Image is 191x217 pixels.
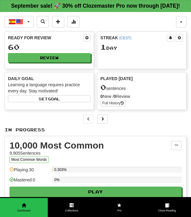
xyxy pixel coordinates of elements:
span: Cloze-Reading [143,209,191,213]
div: 9,905 Sentences [9,150,171,156]
span: Collections [48,209,95,213]
a: (CEST) [119,36,131,40]
span: Played [DATE] [100,76,133,82]
div: 60 [8,43,91,51]
button: Play [9,187,182,197]
div: New / Review [100,93,183,99]
button: Review [8,53,91,62]
button: Full History [100,100,125,107]
span: 0 [100,83,106,91]
div: Learning a language requires practice every day. Stay motivated! [8,82,91,94]
button: Add sentence to collection [52,16,64,28]
span: 1 [100,43,106,51]
div: Daily Goal [8,76,91,82]
strong: 0 [100,94,103,99]
p: In Progress [5,127,186,133]
button: Most Common Words [9,156,49,163]
div: 10,000 Most Common [9,141,171,150]
button: Search sentences [37,16,49,28]
div: Ready for Review [8,35,83,41]
div: Streak [100,35,167,41]
button: More stats [67,16,80,28]
div: Playing: 30 [9,167,49,177]
strong: September sale! 🚀 30% off Clozemaster Pro now through [DATE]! [11,3,180,9]
div: sentences [100,83,183,91]
div: Mastered: 0 [9,177,49,187]
div: Day [100,43,183,51]
button: Setgoal [8,95,91,102]
span: Pro [95,209,143,213]
strong: 0 [114,94,116,99]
